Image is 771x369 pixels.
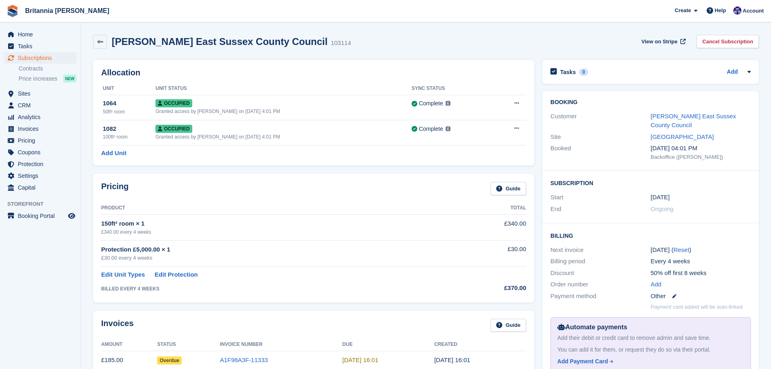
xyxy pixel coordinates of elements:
a: menu [4,147,76,158]
div: Complete [419,125,443,133]
span: Occupied [155,125,192,133]
div: [DATE] ( ) [651,245,751,255]
h2: Billing [550,231,751,239]
h2: Pricing [101,182,129,195]
a: Price increases NEW [19,74,76,83]
span: Coupons [18,147,66,158]
span: Sites [18,88,66,99]
th: Unit Status [155,82,412,95]
h2: Invoices [101,319,134,332]
span: Price increases [19,75,57,83]
a: menu [4,210,76,222]
div: £30.00 every 4 weeks [101,254,448,262]
div: End [550,205,650,214]
div: £340.00 every 4 weeks [101,228,448,236]
span: Analytics [18,111,66,123]
span: Create [675,6,691,15]
span: Invoices [18,123,66,134]
a: menu [4,52,76,64]
td: £30.00 [448,240,526,267]
div: Every 4 weeks [651,257,751,266]
a: View on Stripe [638,35,687,48]
h2: Tasks [560,68,576,76]
a: Britannia [PERSON_NAME] [22,4,113,17]
a: menu [4,111,76,123]
a: Add [651,280,662,289]
div: Add their debit or credit card to remove admin and save time. [557,334,744,342]
h2: Allocation [101,68,526,77]
div: Add Payment Card [557,357,608,366]
span: Overdue [157,356,182,365]
span: Occupied [155,99,192,107]
a: Add [727,68,738,77]
a: menu [4,135,76,146]
th: Due [342,338,434,351]
div: 50ft² room [103,108,155,115]
div: 50% off first 8 weeks [651,269,751,278]
div: Other [651,292,751,301]
a: Reset [673,246,689,253]
time: 2025-08-22 15:01:34 UTC [434,356,470,363]
a: [PERSON_NAME] East Sussex County Council [651,113,736,129]
time: 2025-08-22 00:00:00 UTC [651,193,670,202]
th: Created [434,338,526,351]
div: Discount [550,269,650,278]
a: menu [4,123,76,134]
a: Preview store [67,211,76,221]
div: Start [550,193,650,202]
div: Granted access by [PERSON_NAME] on [DATE] 4:01 PM [155,108,412,115]
span: View on Stripe [641,38,678,46]
div: Site [550,132,650,142]
img: icon-info-grey-7440780725fd019a000dd9b08b2336e03edf1995a4989e88bcd33f0948082b44.svg [446,126,450,131]
th: Status [157,338,220,351]
td: £340.00 [448,215,526,240]
a: [GEOGRAPHIC_DATA] [651,133,714,140]
div: Granted access by [PERSON_NAME] on [DATE] 4:01 PM [155,133,412,141]
div: Next invoice [550,245,650,255]
span: CRM [18,100,66,111]
a: menu [4,29,76,40]
span: Subscriptions [18,52,66,64]
img: icon-info-grey-7440780725fd019a000dd9b08b2336e03edf1995a4989e88bcd33f0948082b44.svg [446,101,450,106]
th: Sync Status [412,82,491,95]
a: Edit Protection [155,270,198,279]
th: Invoice Number [220,338,342,351]
time: 2025-08-23 15:01:34 UTC [342,356,378,363]
div: You can add it for them, or request they do so via their portal. [557,346,744,354]
span: Protection [18,158,66,170]
span: Capital [18,182,66,193]
img: stora-icon-8386f47178a22dfd0bd8f6a31ec36ba5ce8667c1dd55bd0f319d3a0aa187defe.svg [6,5,19,17]
span: Help [715,6,726,15]
a: menu [4,158,76,170]
div: 103114 [331,38,351,48]
span: Ongoing [651,205,674,212]
div: NEW [63,75,76,83]
div: £370.00 [448,284,526,293]
a: Contracts [19,65,76,73]
a: menu [4,88,76,99]
div: Complete [419,99,443,108]
a: Cancel Subscription [697,35,759,48]
a: menu [4,100,76,111]
div: Payment method [550,292,650,301]
div: 1064 [103,99,155,108]
a: Add Payment Card [557,357,741,366]
div: Protection £5,000.00 × 1 [101,245,448,254]
h2: Booking [550,99,751,106]
div: Billing period [550,257,650,266]
th: Product [101,202,448,215]
span: Home [18,29,66,40]
span: Account [743,7,764,15]
div: Automate payments [557,322,744,332]
span: Booking Portal [18,210,66,222]
div: Customer [550,112,650,130]
span: Pricing [18,135,66,146]
p: Payment card added will be auto-linked [651,303,743,311]
div: BILLED EVERY 4 WEEKS [101,285,448,292]
h2: Subscription [550,179,751,187]
span: Tasks [18,41,66,52]
span: Settings [18,170,66,181]
th: Total [448,202,526,215]
a: A1F98A3F-11333 [220,356,268,363]
div: 1082 [103,124,155,134]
